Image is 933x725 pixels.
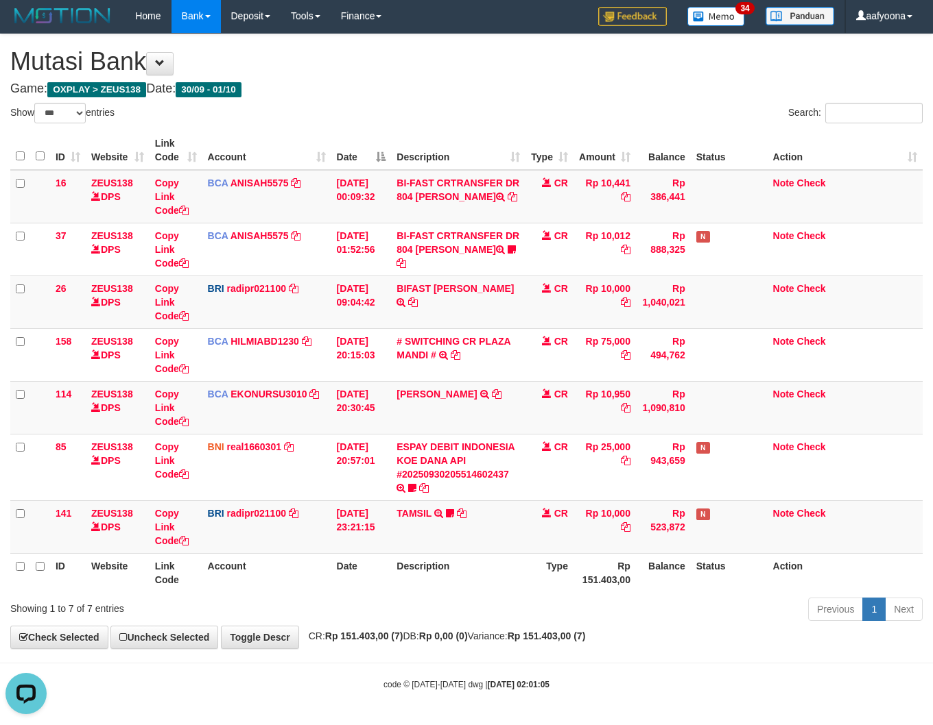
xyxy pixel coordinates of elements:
a: 1 [862,598,886,621]
a: Note [773,177,794,188]
a: EKONURSU3010 [231,389,307,400]
a: ANISAH5575 [231,230,289,241]
span: CR [554,389,568,400]
td: [DATE] 09:04:42 [331,275,392,328]
span: 34 [735,2,754,14]
span: CR [554,177,568,188]
a: Copy ESPAY DEBIT INDONESIA KOE DANA API #20250930205514602437 to clipboard [419,482,429,493]
span: CR [554,441,568,452]
a: Note [773,508,794,519]
a: Copy BI-FAST CRTRANSFER DR 804 YOGI RIZAL PRATAMA to clipboard [397,258,406,269]
td: Rp 888,325 [636,223,691,275]
button: Open LiveChat chat widget [5,5,47,47]
a: TAMSIL [397,508,432,519]
td: BI-FAST CRTRANSFER DR 804 [PERSON_NAME] [391,223,525,275]
th: Website [86,553,150,592]
span: 141 [56,508,71,519]
td: [DATE] 01:52:56 [331,223,392,275]
span: CR [554,508,568,519]
td: [DATE] 20:15:03 [331,328,392,381]
th: Description: activate to sort column ascending [391,131,525,170]
td: [DATE] 23:21:15 [331,500,392,553]
a: Copy Link Code [155,336,189,374]
h1: Mutasi Bank [10,48,923,75]
th: Status [691,553,768,592]
a: radipr021100 [227,283,286,294]
td: Rp 10,441 [574,170,636,223]
th: Balance [636,553,691,592]
td: Rp 10,000 [574,500,636,553]
a: Copy Rp 10,000 to clipboard [621,521,630,532]
a: Copy ANISAH5575 to clipboard [291,230,300,241]
a: Copy Rp 75,000 to clipboard [621,349,630,360]
td: DPS [86,434,150,500]
a: Copy ANISAH5575 to clipboard [291,177,300,188]
span: CR [554,230,568,241]
td: Rp 75,000 [574,328,636,381]
span: 114 [56,389,71,400]
th: Action: activate to sort column ascending [768,131,923,170]
div: Showing 1 to 7 of 7 entries [10,596,379,615]
td: DPS [86,223,150,275]
span: BRI [208,508,224,519]
a: Copy radipr021100 to clipboard [289,508,298,519]
span: CR [554,336,568,347]
a: Copy AHMAD AGUSTI to clipboard [492,389,501,400]
span: OXPLAY > ZEUS138 [47,82,146,97]
a: Previous [808,598,863,621]
td: Rp 1,090,810 [636,381,691,434]
a: real1660301 [227,441,281,452]
a: ZEUS138 [91,441,133,452]
a: Copy real1660301 to clipboard [284,441,294,452]
a: ZEUS138 [91,283,133,294]
a: ZEUS138 [91,336,133,347]
input: Search: [825,103,923,123]
a: Copy Link Code [155,508,189,546]
a: ESPAY DEBIT INDONESIA KOE DANA API #20250930205514602437 [397,441,515,480]
img: Button%20Memo.svg [687,7,745,26]
a: Check [797,283,826,294]
small: code © [DATE]-[DATE] dwg | [383,680,550,689]
td: Rp 10,012 [574,223,636,275]
span: 26 [56,283,67,294]
td: Rp 10,000 [574,275,636,328]
td: DPS [86,500,150,553]
a: Next [885,598,923,621]
span: 158 [56,336,71,347]
img: MOTION_logo.png [10,5,115,26]
a: Check [797,441,826,452]
span: Has Note [696,442,710,454]
a: Check [797,230,826,241]
a: Note [773,336,794,347]
th: Status [691,131,768,170]
th: Type: activate to sort column ascending [525,131,574,170]
a: Note [773,230,794,241]
td: BI-FAST CRTRANSFER DR 804 [PERSON_NAME] [391,170,525,223]
span: 85 [56,441,67,452]
th: Amount: activate to sort column ascending [574,131,636,170]
a: ZEUS138 [91,230,133,241]
th: Link Code: activate to sort column ascending [150,131,202,170]
label: Show entries [10,103,115,123]
span: BNI [208,441,224,452]
span: BCA [208,177,228,188]
a: Copy Link Code [155,283,189,321]
strong: [DATE] 02:01:05 [488,680,550,689]
label: Search: [788,103,923,123]
td: Rp 494,762 [636,328,691,381]
a: Note [773,389,794,400]
td: DPS [86,328,150,381]
th: Account [202,553,331,592]
th: Date [331,553,392,592]
a: Uncheck Selected [110,626,218,649]
span: CR: DB: Variance: [302,630,586,641]
a: Check [797,508,826,519]
a: Copy Rp 25,000 to clipboard [621,455,630,466]
td: Rp 386,441 [636,170,691,223]
a: Copy EKONURSU3010 to clipboard [309,389,319,400]
td: Rp 943,659 [636,434,691,500]
a: Toggle Descr [221,626,299,649]
a: Copy Link Code [155,389,189,427]
a: Copy Link Code [155,230,189,269]
th: Action [768,553,923,592]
